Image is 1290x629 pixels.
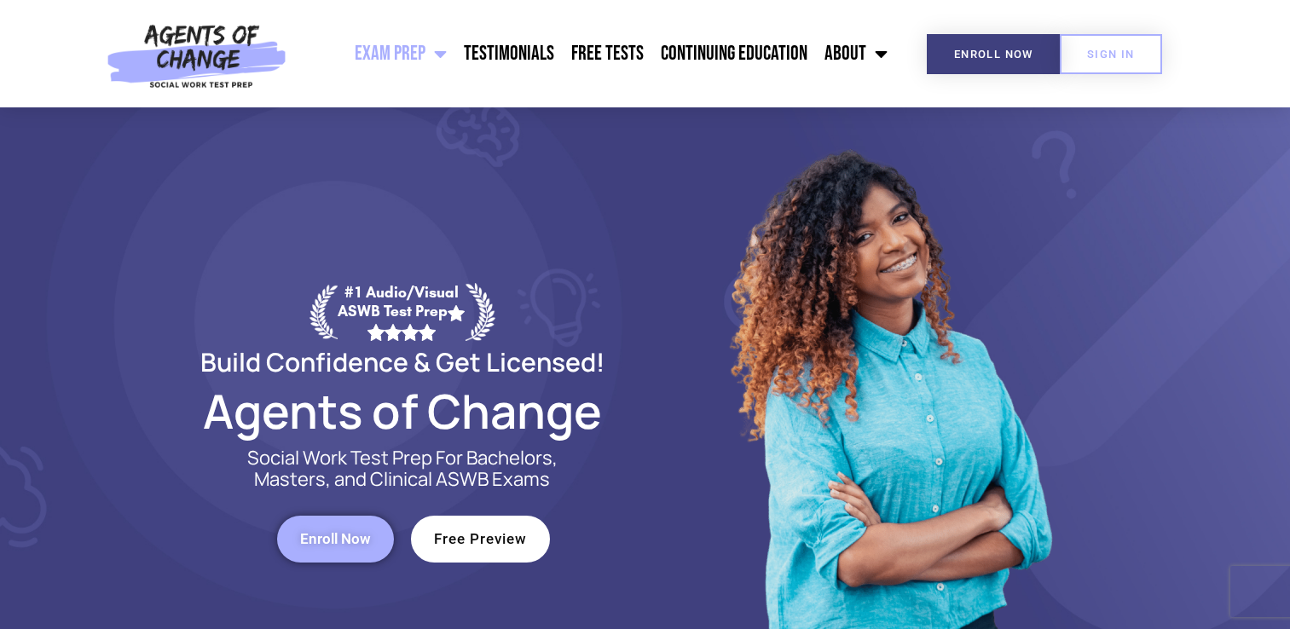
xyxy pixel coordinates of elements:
span: Enroll Now [300,532,371,546]
a: Continuing Education [652,32,816,75]
nav: Menu [295,32,897,75]
a: Free Preview [411,516,550,563]
span: Enroll Now [954,49,1033,60]
span: Free Preview [434,532,527,546]
a: Free Tests [563,32,652,75]
a: About [816,32,896,75]
a: Enroll Now [277,516,394,563]
p: Social Work Test Prep For Bachelors, Masters, and Clinical ASWB Exams [228,447,577,490]
a: SIGN IN [1060,34,1162,74]
a: Testimonials [455,32,563,75]
h2: Agents of Change [159,391,645,430]
span: SIGN IN [1087,49,1135,60]
a: Exam Prep [346,32,455,75]
h2: Build Confidence & Get Licensed! [159,349,645,374]
a: Enroll Now [927,34,1061,74]
div: #1 Audio/Visual ASWB Test Prep [338,283,466,340]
